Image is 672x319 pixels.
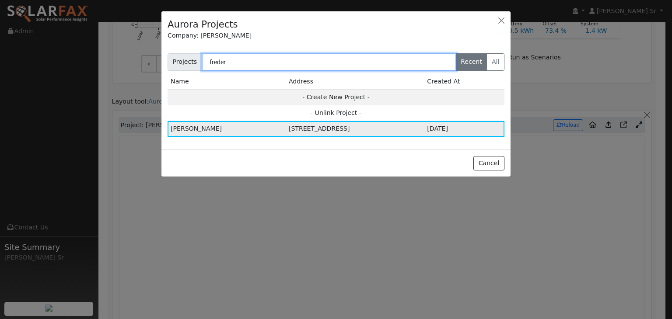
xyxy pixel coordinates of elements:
[168,74,286,90] td: Name
[168,89,504,105] td: - Create New Project -
[168,31,504,40] div: Company: [PERSON_NAME]
[168,121,286,137] td: [PERSON_NAME]
[424,121,504,137] td: 13d
[286,74,424,90] td: Address
[456,53,487,71] label: Recent
[473,156,504,171] button: Cancel
[168,105,504,121] td: - Unlink Project -
[286,121,424,137] td: [STREET_ADDRESS]
[424,74,504,90] td: Created At
[168,53,202,71] span: Projects
[168,17,238,31] h4: Aurora Projects
[486,53,504,71] label: All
